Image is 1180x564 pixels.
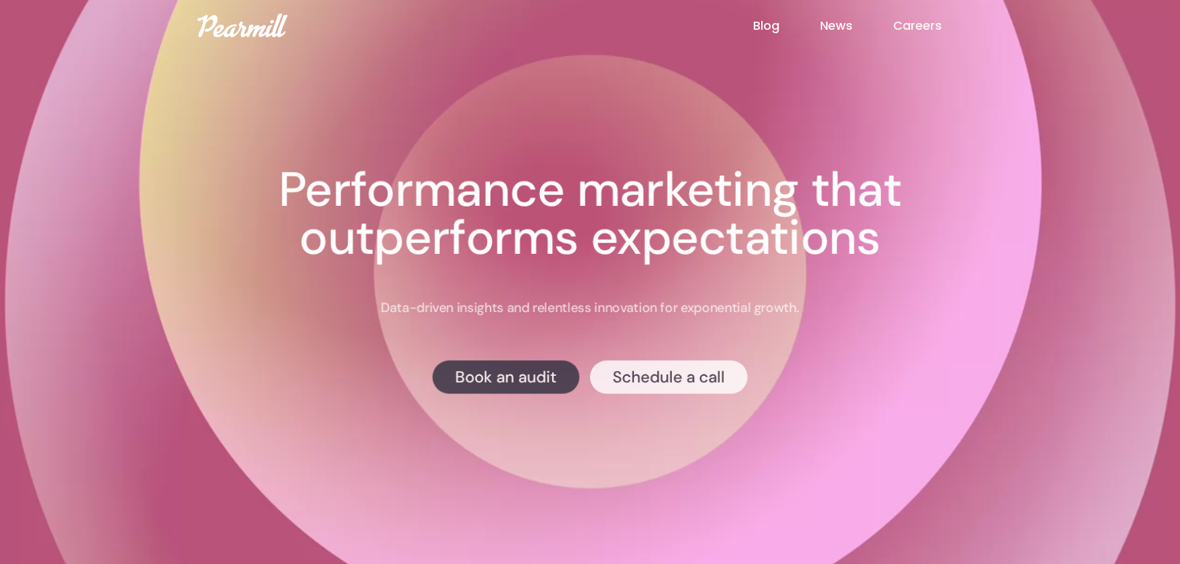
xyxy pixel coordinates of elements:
p: Data-driven insights and relentless innovation for exponential growth. [381,299,799,317]
a: Book an audit [432,360,579,393]
a: Blog [753,17,820,35]
a: Schedule a call [590,360,748,393]
a: Careers [893,17,982,35]
h1: Performance marketing that outperforms expectations [206,166,974,262]
img: Pearmill logo [198,14,288,37]
a: News [820,17,893,35]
